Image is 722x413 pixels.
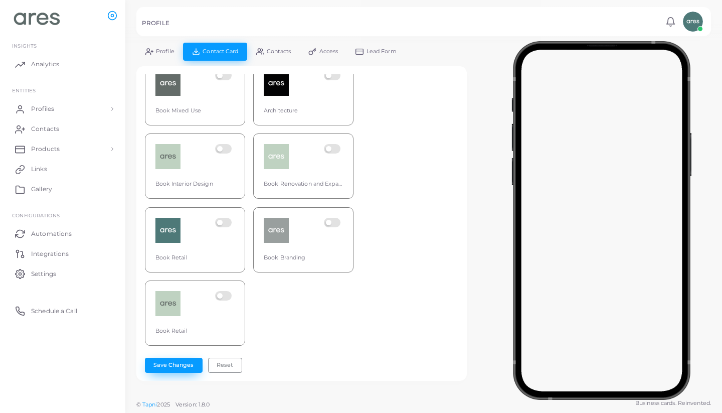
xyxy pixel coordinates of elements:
[156,49,174,54] span: Profile
[8,119,118,139] a: Contacts
[264,107,343,115] div: Architecture
[31,104,54,113] span: Profiles
[8,159,118,179] a: Links
[264,144,289,169] img: 51cbc7c8-6afc-456c-a926-ad356429653e-1756410663696.png
[203,49,238,54] span: Contact Card
[8,139,118,159] a: Products
[511,41,691,400] img: phone-mock.b55596b7.png
[175,401,210,408] span: Version: 1.8.0
[31,60,59,69] span: Analytics
[31,249,69,258] span: Integrations
[264,71,289,96] img: 51cbc7c8-6afc-456c-a926-ad356429653e-1756410626931.png
[155,180,235,188] div: Book Interior Design
[31,124,59,133] span: Contacts
[319,49,338,54] span: Access
[31,269,56,279] span: Settings
[142,401,157,408] a: Tapni
[8,243,118,263] a: Integrations
[31,165,47,174] span: Links
[31,185,52,194] span: Gallery
[8,99,118,119] a: Profiles
[8,223,118,243] a: Automations
[8,54,118,74] a: Analytics
[136,400,210,409] span: ©
[8,263,118,284] a: Settings
[8,301,118,321] a: Schedule a Call
[155,254,235,262] div: Book Retail
[12,87,36,93] span: ENTITIES
[145,358,203,373] button: Save Changes
[367,49,397,54] span: Lead Form
[264,254,343,262] div: Book Branding
[155,144,180,169] img: 51cbc7c8-6afc-456c-a926-ad356429653e-1756410645142.png
[635,399,711,407] span: Business cards. Reinvented.
[31,229,72,238] span: Automations
[12,212,60,218] span: Configurations
[155,71,180,96] img: 51cbc7c8-6afc-456c-a926-ad356429653e-1756410597560.png
[8,179,118,199] a: Gallery
[208,358,242,373] button: Reset
[31,307,77,316] span: Schedule a Call
[31,145,60,154] span: Products
[155,291,180,316] img: Bw7vOoS5E5vUhzCZwqcdfWF0E-1753810910911.png
[155,327,235,335] div: Book Retail
[155,107,235,115] div: Book Mixed Use
[267,49,291,54] span: Contacts
[264,218,289,243] img: 51cbc7c8-6afc-456c-a926-ad356429653e-1756410697272.png
[155,218,180,243] img: 51cbc7c8-6afc-456c-a926-ad356429653e-1756410679622.png
[12,43,37,49] span: INSIGHTS
[157,400,169,409] span: 2025
[680,12,705,32] a: avatar
[9,10,65,28] img: logo
[264,180,343,188] div: Book Renovation and Expansion
[142,20,169,27] h5: PROFILE
[683,12,703,32] img: avatar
